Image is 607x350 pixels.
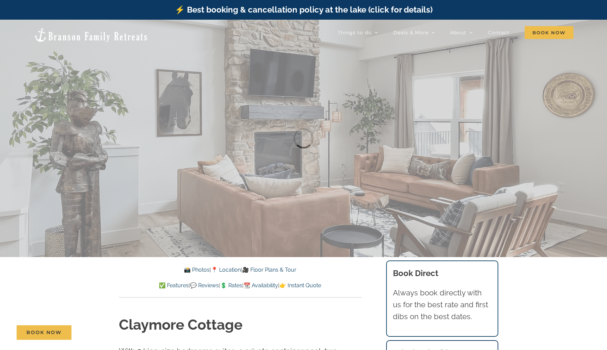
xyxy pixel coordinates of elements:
[175,5,433,15] a: ⚡️ Best booking & cancellation policy at the lake (click for details)
[34,27,148,43] img: Branson Family Retreats Logo
[488,30,509,35] span: Contact
[525,26,573,39] span: Book Now
[279,282,321,289] a: 👉 Instant Quote
[393,30,428,35] span: Deals & More
[273,30,316,35] span: Vacation homes
[393,268,438,278] b: Book Direct
[211,267,241,273] a: 📍 Location
[190,282,219,289] a: 💬 Reviews
[119,281,361,290] p: | | | |
[393,26,435,39] a: Deals & More
[119,315,361,335] h1: Claymore Cottage
[220,282,242,289] a: 💲 Rates
[119,266,361,274] p: | |
[393,287,492,323] p: Always book directly with us for the best rate and first dibs on the best dates.
[338,30,372,35] span: Things to do
[242,267,296,273] a: 🎥 Floor Plans & Tour
[450,26,473,39] a: About
[488,26,509,39] a: Contact
[184,267,210,273] a: 📸 Photos
[244,282,278,289] a: 📆 Availability
[273,26,573,39] nav: Main Menu
[450,30,466,35] span: About
[17,325,71,340] a: Book Now
[338,26,378,39] a: Things to do
[26,330,62,335] span: Book Now
[159,282,189,289] a: ✅ Features
[273,26,322,39] a: Vacation homes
